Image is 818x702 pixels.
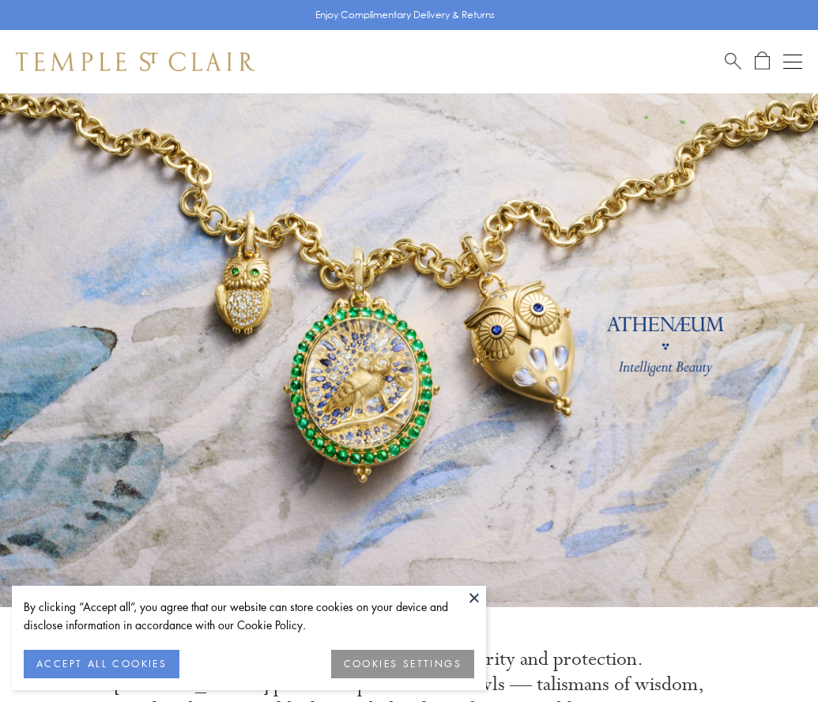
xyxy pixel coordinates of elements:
[24,650,179,678] button: ACCEPT ALL COOKIES
[725,51,741,71] a: Search
[24,598,474,634] div: By clicking “Accept all”, you agree that our website can store cookies on your device and disclos...
[783,52,802,71] button: Open navigation
[755,51,770,71] a: Open Shopping Bag
[16,52,254,71] img: Temple St. Clair
[315,7,495,23] p: Enjoy Complimentary Delivery & Returns
[331,650,474,678] button: COOKIES SETTINGS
